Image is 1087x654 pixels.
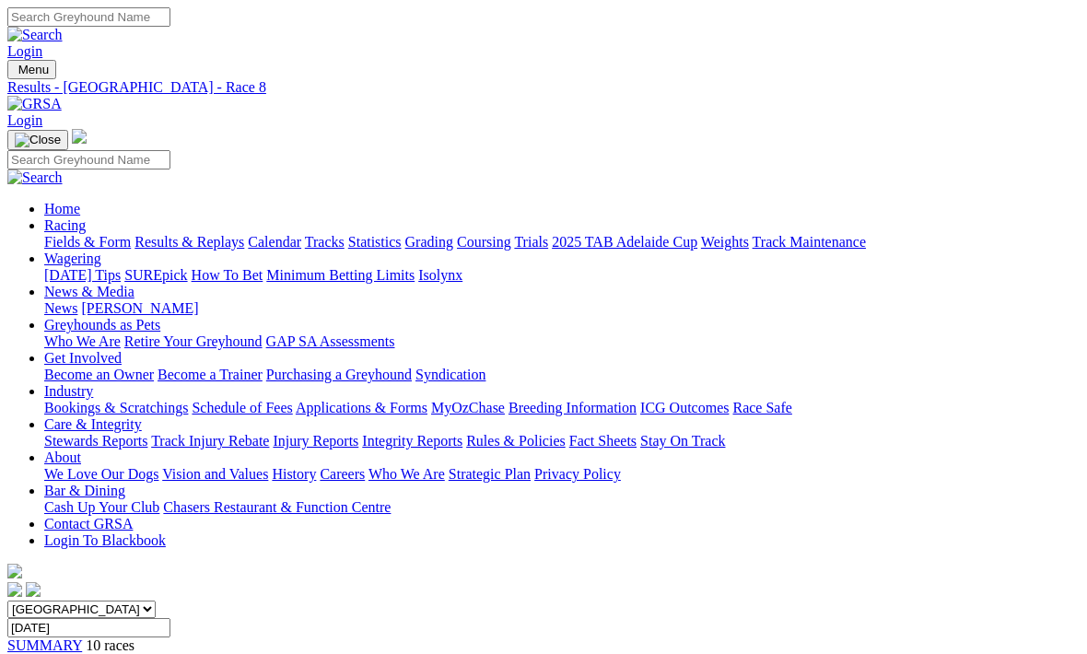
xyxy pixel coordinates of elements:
div: Greyhounds as Pets [44,333,1080,350]
a: Isolynx [418,267,462,283]
a: Trials [514,234,548,250]
a: SUREpick [124,267,187,283]
img: Close [15,133,61,147]
a: How To Bet [192,267,263,283]
div: Bar & Dining [44,499,1080,516]
a: GAP SA Assessments [266,333,395,349]
a: News & Media [44,284,134,299]
a: Integrity Reports [362,433,462,449]
a: Statistics [348,234,402,250]
a: We Love Our Dogs [44,466,158,482]
a: 2025 TAB Adelaide Cup [552,234,697,250]
a: Wagering [44,251,101,266]
img: logo-grsa-white.png [7,564,22,578]
a: Login To Blackbook [44,532,166,548]
a: Fact Sheets [569,433,637,449]
div: Industry [44,400,1080,416]
a: Schedule of Fees [192,400,292,415]
img: facebook.svg [7,582,22,597]
a: Syndication [415,367,485,382]
a: Greyhounds as Pets [44,317,160,333]
a: Industry [44,383,93,399]
a: Stay On Track [640,433,725,449]
a: Care & Integrity [44,416,142,432]
img: Search [7,169,63,186]
a: Track Injury Rebate [151,433,269,449]
img: twitter.svg [26,582,41,597]
a: Tracks [305,234,345,250]
button: Toggle navigation [7,130,68,150]
a: MyOzChase [431,400,505,415]
a: Applications & Forms [296,400,427,415]
a: History [272,466,316,482]
input: Select date [7,618,170,637]
a: Vision and Values [162,466,268,482]
a: Calendar [248,234,301,250]
input: Search [7,150,170,169]
a: Login [7,112,42,128]
a: Strategic Plan [449,466,531,482]
div: Wagering [44,267,1080,284]
a: ICG Outcomes [640,400,729,415]
a: Breeding Information [508,400,637,415]
a: News [44,300,77,316]
a: Bookings & Scratchings [44,400,188,415]
a: Minimum Betting Limits [266,267,415,283]
a: Get Involved [44,350,122,366]
a: Login [7,43,42,59]
a: Race Safe [732,400,791,415]
a: Grading [405,234,453,250]
a: Chasers Restaurant & Function Centre [163,499,391,515]
a: About [44,450,81,465]
span: Menu [18,63,49,76]
a: Become an Owner [44,367,154,382]
a: Who We Are [44,333,121,349]
a: Weights [701,234,749,250]
a: Bar & Dining [44,483,125,498]
a: Track Maintenance [753,234,866,250]
a: SUMMARY [7,637,82,653]
a: [PERSON_NAME] [81,300,198,316]
a: Home [44,201,80,216]
a: Results - [GEOGRAPHIC_DATA] - Race 8 [7,79,1080,96]
a: Coursing [457,234,511,250]
a: Cash Up Your Club [44,499,159,515]
img: logo-grsa-white.png [72,129,87,144]
input: Search [7,7,170,27]
a: Become a Trainer [158,367,263,382]
img: GRSA [7,96,62,112]
a: Stewards Reports [44,433,147,449]
img: Search [7,27,63,43]
a: Results & Replays [134,234,244,250]
div: Racing [44,234,1080,251]
a: [DATE] Tips [44,267,121,283]
div: Get Involved [44,367,1080,383]
div: About [44,466,1080,483]
a: Rules & Policies [466,433,566,449]
button: Toggle navigation [7,60,56,79]
div: News & Media [44,300,1080,317]
a: Fields & Form [44,234,131,250]
a: Injury Reports [273,433,358,449]
a: Racing [44,217,86,233]
div: Care & Integrity [44,433,1080,450]
a: Who We Are [368,466,445,482]
span: 10 races [86,637,134,653]
a: Careers [320,466,365,482]
a: Retire Your Greyhound [124,333,263,349]
a: Contact GRSA [44,516,133,531]
a: Purchasing a Greyhound [266,367,412,382]
a: Privacy Policy [534,466,621,482]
